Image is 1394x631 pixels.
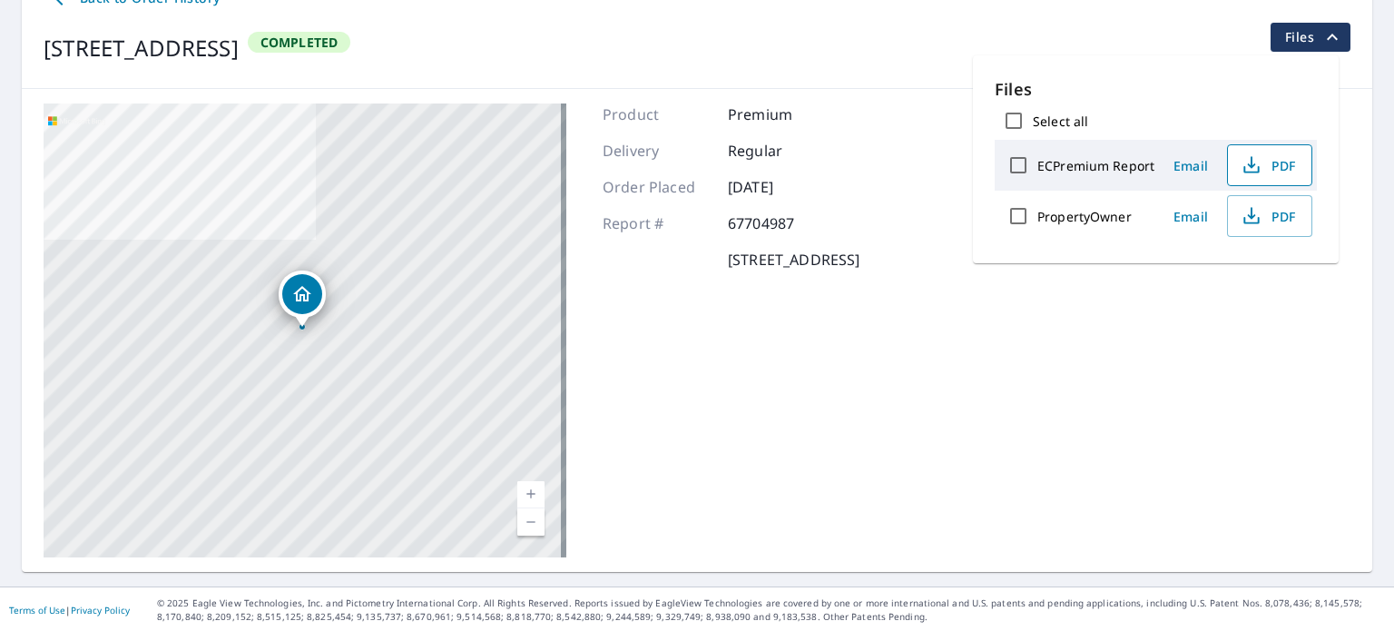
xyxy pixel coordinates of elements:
[1162,152,1220,180] button: Email
[1169,208,1212,225] span: Email
[9,605,130,616] p: |
[1270,23,1350,52] button: filesDropdownBtn-67704987
[71,604,130,616] a: Privacy Policy
[279,271,326,327] div: Dropped pin, building 1, Residential property, 5609 Deblyn Ave Raleigh, NC 27612
[1285,26,1343,48] span: Files
[1227,195,1312,237] button: PDF
[1033,113,1088,130] label: Select all
[1169,157,1212,174] span: Email
[728,249,859,271] p: [STREET_ADDRESS]
[728,176,837,198] p: [DATE]
[728,140,837,162] p: Regular
[1239,205,1297,227] span: PDF
[603,104,712,125] p: Product
[603,140,712,162] p: Delivery
[1037,208,1132,225] label: PropertyOwner
[517,481,545,508] a: Current Level 17, Zoom In
[1239,154,1297,176] span: PDF
[995,77,1317,102] p: Files
[603,212,712,234] p: Report #
[1162,202,1220,231] button: Email
[728,104,837,125] p: Premium
[603,176,712,198] p: Order Placed
[1227,144,1312,186] button: PDF
[1037,157,1154,174] label: ECPremium Report
[9,604,65,616] a: Terms of Use
[250,34,349,51] span: Completed
[44,32,239,64] div: [STREET_ADDRESS]
[157,596,1385,624] p: © 2025 Eagle View Technologies, Inc. and Pictometry International Corp. All Rights Reserved. Repo...
[517,508,545,536] a: Current Level 17, Zoom Out
[728,212,837,234] p: 67704987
